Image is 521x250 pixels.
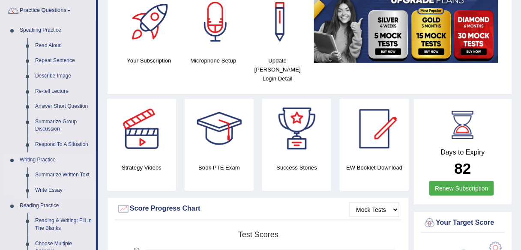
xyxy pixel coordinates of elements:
h4: Days to Expiry [423,149,503,156]
h4: Success Stories [262,163,331,172]
h4: Your Subscription [121,56,177,65]
div: Score Progress Chart [117,202,399,215]
a: Answer Short Question [31,99,96,114]
a: Reading Practice [16,198,96,214]
div: Your Target Score [423,217,503,229]
a: Renew Subscription [429,181,494,196]
a: Read Aloud [31,38,96,54]
h4: Strategy Videos [107,163,176,172]
h4: EW Booklet Download [340,163,409,172]
tspan: Test scores [238,230,278,239]
b: 82 [455,160,471,177]
a: Re-tell Lecture [31,84,96,99]
a: Summarize Written Text [31,167,96,183]
h4: Microphone Setup [186,56,241,65]
a: Describe Image [31,68,96,84]
a: Summarize Group Discussion [31,114,96,137]
h4: Book PTE Exam [185,163,254,172]
a: Writing Practice [16,152,96,168]
a: Reading & Writing: Fill In The Blanks [31,213,96,236]
a: Respond To A Situation [31,137,96,152]
h4: Update [PERSON_NAME] Login Detail [250,56,305,83]
a: Repeat Sentence [31,53,96,68]
a: Speaking Practice [16,23,96,38]
a: Write Essay [31,183,96,198]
